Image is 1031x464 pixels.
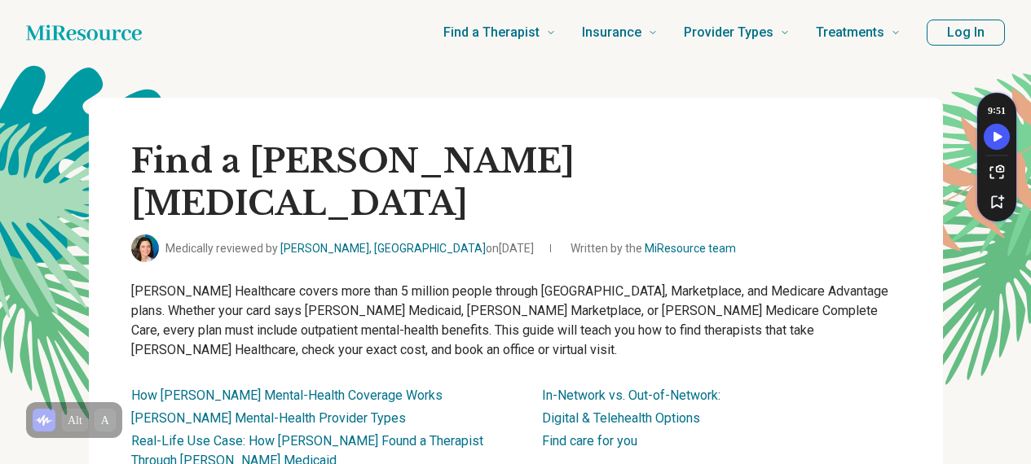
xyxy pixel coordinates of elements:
a: [PERSON_NAME] Mental-Health Provider Types [131,410,406,426]
span: Insurance [582,21,641,44]
a: How [PERSON_NAME] Mental-Health Coverage Works [131,387,443,403]
p: [PERSON_NAME] Healthcare covers more than 5 million people through [GEOGRAPHIC_DATA], Marketplace... [131,282,901,360]
a: Find care for you [542,433,637,449]
span: Medically reviewed by [165,240,534,257]
button: Log In [927,20,1005,46]
a: [PERSON_NAME], [GEOGRAPHIC_DATA] [280,242,486,255]
span: Treatments [816,21,884,44]
a: Home page [26,16,142,49]
h1: Find a [PERSON_NAME] [MEDICAL_DATA] [131,140,901,225]
a: Digital & Telehealth Options [542,410,700,426]
span: Written by the [571,240,736,257]
a: In-Network vs. Out-of-Network: [542,387,720,403]
span: Provider Types [684,21,773,44]
span: Find a Therapist [443,21,540,44]
a: MiResource team [645,242,736,255]
span: on [DATE] [486,242,534,255]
